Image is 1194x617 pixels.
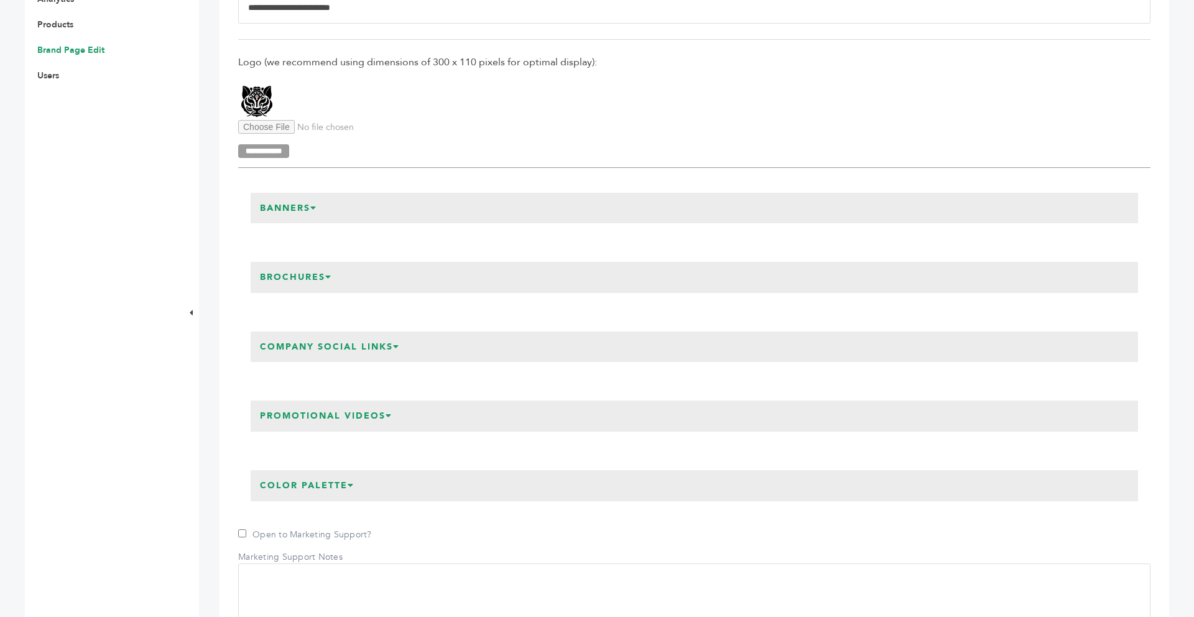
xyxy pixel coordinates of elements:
[238,83,275,120] img: Balanced Tiger
[238,551,343,564] label: Marketing Support Notes
[251,193,326,224] h3: Banners
[251,262,341,293] h3: Brochures
[37,70,59,81] a: Users
[251,470,364,501] h3: Color Palette
[251,332,409,363] h3: Company Social Links
[238,529,246,537] input: Open to Marketing Support?
[37,44,104,56] a: Brand Page Edit
[251,401,402,432] h3: Promotional Videos
[238,529,372,541] label: Open to Marketing Support?
[37,19,73,30] a: Products
[238,55,1150,69] span: Logo (we recommend using dimensions of 300 x 110 pixels for optimal display):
